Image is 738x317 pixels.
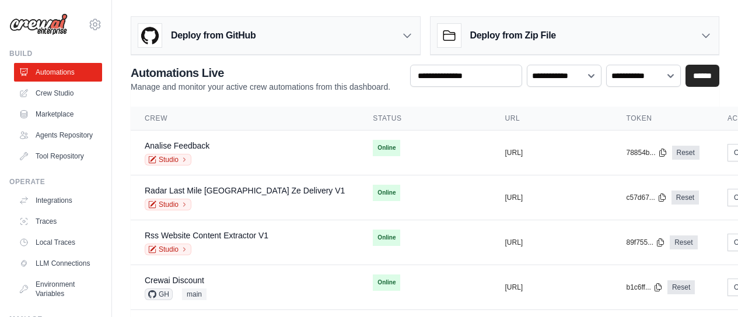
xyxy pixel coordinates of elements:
[14,275,102,303] a: Environment Variables
[131,81,390,93] p: Manage and monitor your active crew automations from this dashboard.
[145,288,173,300] span: GH
[626,148,667,157] button: 78854b...
[9,13,68,36] img: Logo
[373,140,400,156] span: Online
[14,147,102,165] a: Tool Repository
[138,24,162,47] img: GitHub Logo
[14,191,102,210] a: Integrations
[145,141,209,150] a: Analise Feedback
[491,107,612,131] th: URL
[671,191,699,205] a: Reset
[373,230,400,246] span: Online
[470,29,556,43] h3: Deploy from Zip File
[14,105,102,124] a: Marketplace
[626,283,662,292] button: b1c6ff...
[612,107,713,131] th: Token
[14,233,102,252] a: Local Traces
[14,63,102,82] a: Automations
[9,49,102,58] div: Build
[14,84,102,103] a: Crew Studio
[145,244,191,255] a: Studio
[145,154,191,165] a: Studio
[626,238,665,247] button: 89f755...
[373,274,400,291] span: Online
[145,186,345,195] a: Radar Last Mile [GEOGRAPHIC_DATA] Ze Delivery V1
[9,177,102,186] div: Operate
[14,126,102,145] a: Agents Repository
[145,199,191,210] a: Studio
[171,29,256,43] h3: Deploy from GitHub
[373,185,400,201] span: Online
[670,235,697,249] a: Reset
[131,65,390,81] h2: Automations Live
[131,107,359,131] th: Crew
[359,107,491,131] th: Status
[145,231,268,240] a: Rss Website Content Extractor V1
[14,254,102,273] a: LLM Connections
[667,280,695,294] a: Reset
[145,276,204,285] a: Crewai Discount
[626,193,666,202] button: c57d67...
[672,146,699,160] a: Reset
[14,212,102,231] a: Traces
[182,288,207,300] span: main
